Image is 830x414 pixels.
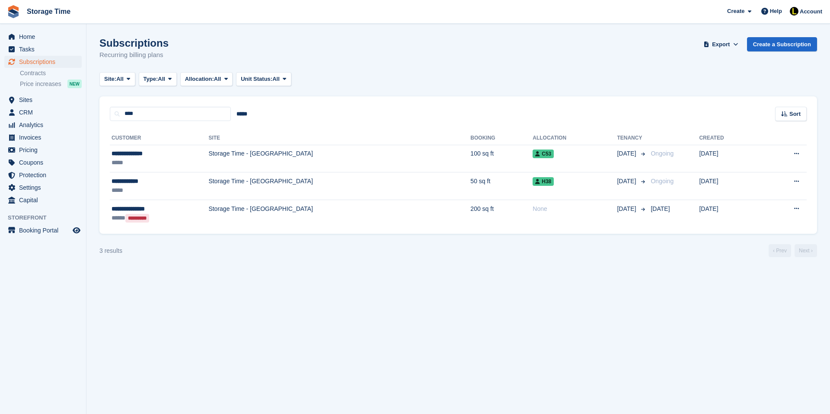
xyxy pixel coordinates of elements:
[617,149,638,158] span: [DATE]
[19,43,71,55] span: Tasks
[99,50,169,60] p: Recurring billing plans
[99,37,169,49] h1: Subscriptions
[185,75,214,83] span: Allocation:
[23,4,74,19] a: Storage Time
[4,194,82,206] a: menu
[67,80,82,88] div: NEW
[19,106,71,118] span: CRM
[4,144,82,156] a: menu
[790,7,798,16] img: Laaibah Sarwar
[770,7,782,16] span: Help
[651,150,674,157] span: Ongoing
[99,72,135,86] button: Site: All
[19,169,71,181] span: Protection
[800,7,822,16] span: Account
[712,40,730,49] span: Export
[19,224,71,236] span: Booking Portal
[110,131,208,145] th: Customer
[699,131,761,145] th: Created
[19,119,71,131] span: Analytics
[4,106,82,118] a: menu
[651,205,670,212] span: [DATE]
[702,37,740,51] button: Export
[470,200,533,227] td: 200 sq ft
[4,131,82,143] a: menu
[470,131,533,145] th: Booking
[533,131,617,145] th: Allocation
[795,244,817,257] a: Next
[180,72,233,86] button: Allocation: All
[236,72,291,86] button: Unit Status: All
[19,182,71,194] span: Settings
[4,169,82,181] a: menu
[4,43,82,55] a: menu
[4,31,82,43] a: menu
[769,244,791,257] a: Previous
[19,156,71,169] span: Coupons
[470,145,533,172] td: 100 sq ft
[104,75,116,83] span: Site:
[116,75,124,83] span: All
[727,7,744,16] span: Create
[158,75,165,83] span: All
[19,56,71,68] span: Subscriptions
[4,56,82,68] a: menu
[20,80,61,88] span: Price increases
[767,244,819,257] nav: Page
[99,246,122,255] div: 3 results
[144,75,158,83] span: Type:
[617,177,638,186] span: [DATE]
[699,200,761,227] td: [DATE]
[19,94,71,106] span: Sites
[20,69,82,77] a: Contracts
[470,172,533,200] td: 50 sq ft
[241,75,272,83] span: Unit Status:
[617,204,638,213] span: [DATE]
[4,94,82,106] a: menu
[208,145,470,172] td: Storage Time - [GEOGRAPHIC_DATA]
[7,5,20,18] img: stora-icon-8386f47178a22dfd0bd8f6a31ec36ba5ce8667c1dd55bd0f319d3a0aa187defe.svg
[19,131,71,143] span: Invoices
[533,177,554,186] span: H38
[4,156,82,169] a: menu
[747,37,817,51] a: Create a Subscription
[19,144,71,156] span: Pricing
[214,75,221,83] span: All
[789,110,801,118] span: Sort
[19,194,71,206] span: Capital
[139,72,177,86] button: Type: All
[651,178,674,185] span: Ongoing
[699,172,761,200] td: [DATE]
[208,131,470,145] th: Site
[617,131,647,145] th: Tenancy
[71,225,82,236] a: Preview store
[19,31,71,43] span: Home
[4,182,82,194] a: menu
[533,150,554,158] span: C53
[4,224,82,236] a: menu
[699,145,761,172] td: [DATE]
[8,213,86,222] span: Storefront
[533,204,617,213] div: None
[4,119,82,131] a: menu
[272,75,280,83] span: All
[208,200,470,227] td: Storage Time - [GEOGRAPHIC_DATA]
[20,79,82,89] a: Price increases NEW
[208,172,470,200] td: Storage Time - [GEOGRAPHIC_DATA]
